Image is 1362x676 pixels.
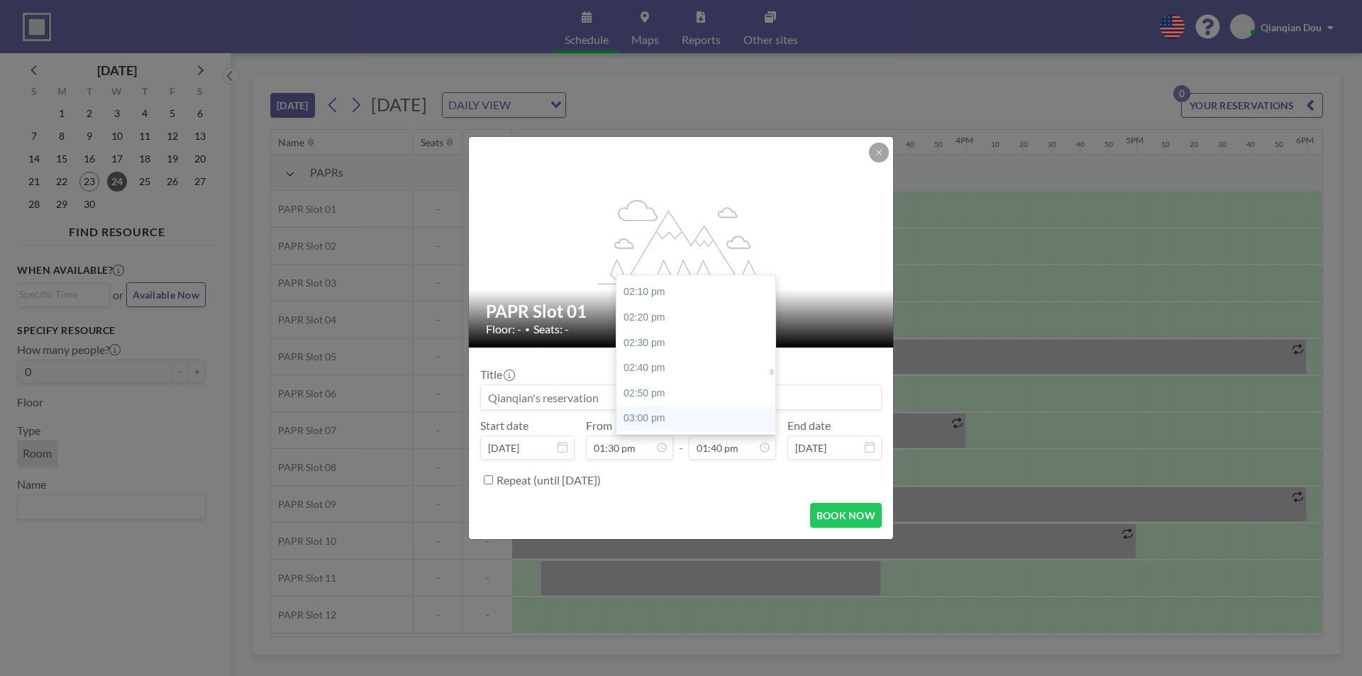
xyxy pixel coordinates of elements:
[481,385,881,409] input: Qianqian's reservation
[616,331,782,356] div: 02:30 pm
[486,322,521,336] span: Floor: -
[480,419,528,433] label: Start date
[810,503,882,528] button: BOOK NOW
[616,431,782,457] div: 03:10 pm
[586,419,612,433] label: From
[533,322,569,336] span: Seats: -
[616,381,782,406] div: 02:50 pm
[497,473,601,487] label: Repeat (until [DATE])
[525,324,530,335] span: •
[679,423,683,455] span: -
[616,406,782,431] div: 03:00 pm
[787,419,831,433] label: End date
[616,279,782,305] div: 02:10 pm
[616,355,782,381] div: 02:40 pm
[480,367,514,382] label: Title
[616,305,782,331] div: 02:20 pm
[486,301,877,322] h2: PAPR Slot 01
